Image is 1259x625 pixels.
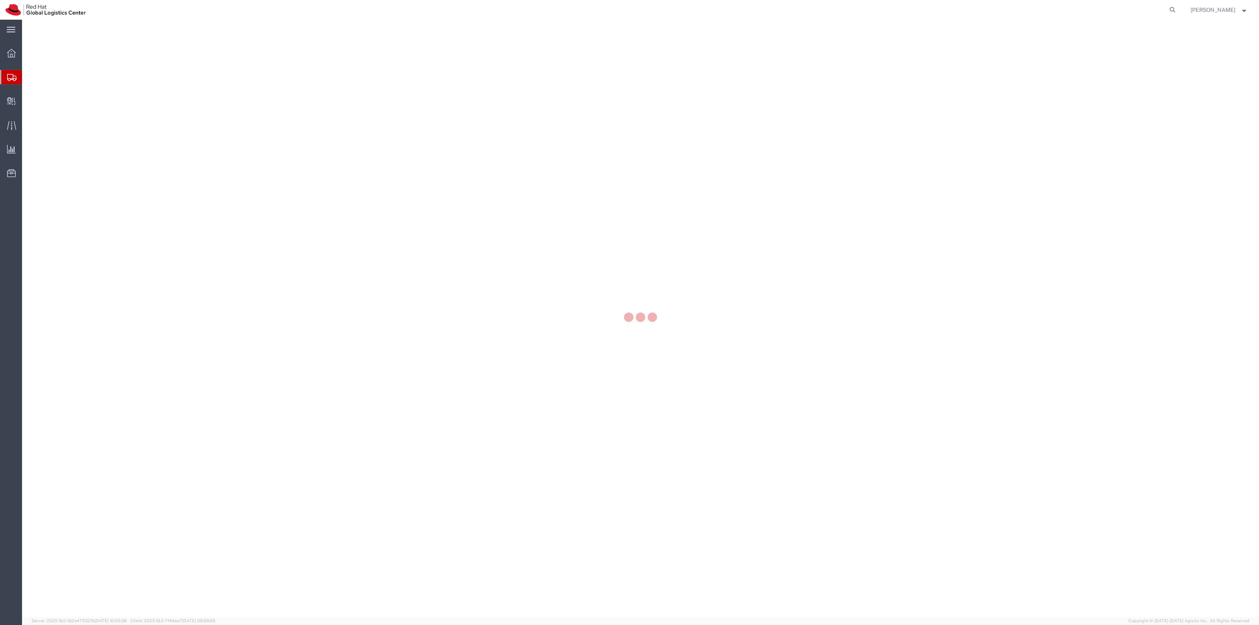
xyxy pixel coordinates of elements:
[31,618,127,623] span: Server: 2025.19.0-192a4753216
[1191,6,1235,14] span: Robert Lomax
[182,618,215,623] span: [DATE] 09:58:55
[1128,618,1250,624] span: Copyright © [DATE]-[DATE] Agistix Inc., All Rights Reserved
[1190,5,1248,15] button: [PERSON_NAME]
[6,4,86,16] img: logo
[95,618,127,623] span: [DATE] 10:05:38
[130,618,215,623] span: Client: 2025.19.0-7f44ea7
